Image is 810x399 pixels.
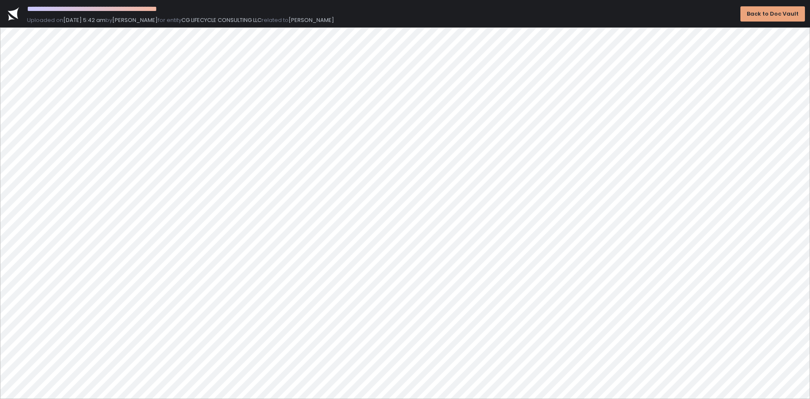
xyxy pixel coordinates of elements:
span: [PERSON_NAME] [289,16,334,24]
span: CG LIFECYCLE CONSULTING LLC [181,16,262,24]
span: by [105,16,112,24]
span: [PERSON_NAME] [112,16,158,24]
span: for entity [158,16,181,24]
button: Back to Doc Vault [740,6,805,22]
span: [DATE] 5:42 am [63,16,105,24]
span: Uploaded on [27,16,63,24]
span: related to [262,16,289,24]
div: Back to Doc Vault [747,10,799,18]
